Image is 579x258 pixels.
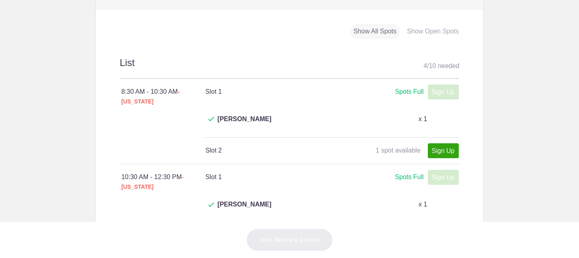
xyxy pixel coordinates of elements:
[121,89,180,105] span: - [US_STATE]
[121,172,205,192] div: 10:30 AM - 12:30 PM
[395,172,423,182] div: Spots Full
[376,147,421,154] span: 1 spot available
[419,200,427,209] p: x 1
[205,146,332,155] h4: Slot 2
[423,60,459,72] div: 4 10 needed
[218,200,271,219] span: [PERSON_NAME]
[350,24,400,39] div: Show All Spots
[427,62,429,69] span: /
[218,114,271,134] span: [PERSON_NAME]
[395,87,423,97] div: Spots Full
[419,114,427,124] p: x 1
[246,229,333,251] button: Next: Review & Confirm
[428,143,459,158] a: Sign Up
[205,172,332,182] h4: Slot 1
[208,202,214,207] img: Check dark green
[205,87,332,97] h4: Slot 1
[404,24,462,39] div: Show Open Spots
[120,56,460,79] h2: List
[121,174,184,190] span: - [US_STATE]
[121,87,205,106] div: 8:30 AM - 10:30 AM
[208,117,214,122] img: Check dark green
